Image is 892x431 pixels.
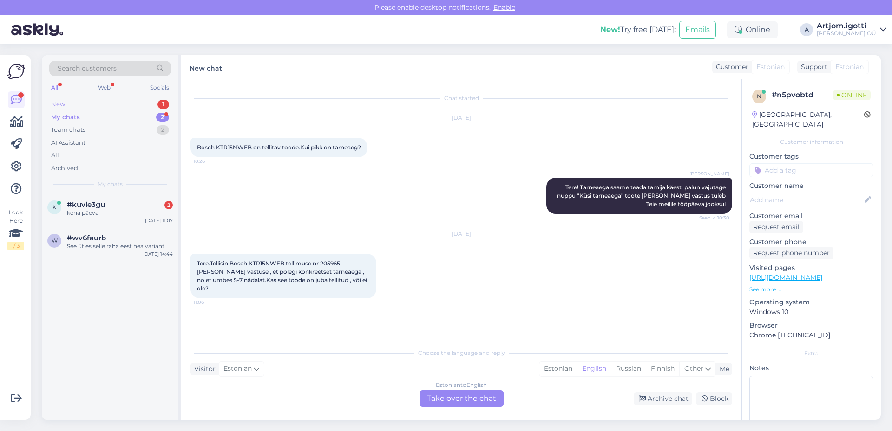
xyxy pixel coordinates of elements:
[817,22,886,37] a: Artjom.igotti[PERSON_NAME] OÜ
[539,362,577,376] div: Estonian
[749,363,873,373] p: Notes
[684,364,703,373] span: Other
[800,23,813,36] div: A
[600,24,676,35] div: Try free [DATE]:
[757,93,761,100] span: n
[749,349,873,358] div: Extra
[772,90,833,101] div: # n5pvobtd
[817,22,876,30] div: Artjom.igotti
[817,30,876,37] div: [PERSON_NAME] OÜ
[67,234,106,242] span: #wv6faurb
[749,152,873,161] p: Customer tags
[749,237,873,247] p: Customer phone
[51,100,65,109] div: New
[749,330,873,340] p: Chrome [TECHNICAL_ID]
[600,25,620,34] b: New!
[749,163,873,177] input: Add a tag
[750,195,863,205] input: Add name
[749,138,873,146] div: Customer information
[749,297,873,307] p: Operating system
[835,62,864,72] span: Estonian
[156,113,169,122] div: 2
[51,113,80,122] div: My chats
[145,217,173,224] div: [DATE] 11:07
[190,364,216,374] div: Visitor
[749,285,873,294] p: See more ...
[51,151,59,160] div: All
[749,273,822,282] a: [URL][DOMAIN_NAME]
[157,100,169,109] div: 1
[197,144,361,151] span: Bosch KTR15NWEB on tellitav toode.Kui pikk on tarneaeg?
[695,214,729,221] span: Seen ✓ 10:30
[756,62,785,72] span: Estonian
[197,260,368,292] span: Tere.Tellisin Bosch KTR15NWEB tellimuse nr 205965 [PERSON_NAME] vastuse , et polegi konkreetset t...
[679,21,716,39] button: Emails
[190,61,222,73] label: New chat
[557,184,727,207] span: Tere! Tarneaega saame teada tarnija käest, palun vajutage nuppu "Küsi tarneaega" toote [PERSON_NA...
[749,263,873,273] p: Visited pages
[7,242,24,250] div: 1 / 3
[193,299,228,306] span: 11:06
[436,381,487,389] div: Estonian to English
[749,307,873,317] p: Windows 10
[190,114,732,122] div: [DATE]
[7,208,24,250] div: Look Here
[67,200,105,209] span: #kuvle3gu
[67,209,173,217] div: kena päeva
[98,180,123,188] span: My chats
[223,364,252,374] span: Estonian
[646,362,679,376] div: Finnish
[67,242,173,251] div: See ütles selle raha eest hea variant
[833,90,871,100] span: Online
[190,230,732,238] div: [DATE]
[797,62,827,72] div: Support
[727,21,778,38] div: Online
[157,125,169,135] div: 2
[749,211,873,221] p: Customer email
[716,364,729,374] div: Me
[611,362,646,376] div: Russian
[51,125,85,135] div: Team chats
[749,221,803,233] div: Request email
[58,64,117,73] span: Search customers
[49,82,60,94] div: All
[164,201,173,209] div: 2
[577,362,611,376] div: English
[7,63,25,80] img: Askly Logo
[749,321,873,330] p: Browser
[51,138,85,148] div: AI Assistant
[634,392,692,405] div: Archive chat
[148,82,171,94] div: Socials
[749,181,873,191] p: Customer name
[689,170,729,177] span: [PERSON_NAME]
[96,82,112,94] div: Web
[420,390,504,407] div: Take over the chat
[491,3,518,12] span: Enable
[190,349,732,357] div: Choose the language and reply
[52,237,58,244] span: w
[752,110,864,129] div: [GEOGRAPHIC_DATA], [GEOGRAPHIC_DATA]
[696,392,732,405] div: Block
[143,251,173,257] div: [DATE] 14:44
[190,94,732,103] div: Chat started
[749,247,833,259] div: Request phone number
[52,204,57,211] span: k
[51,164,78,173] div: Archived
[193,158,228,165] span: 10:26
[712,62,748,72] div: Customer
